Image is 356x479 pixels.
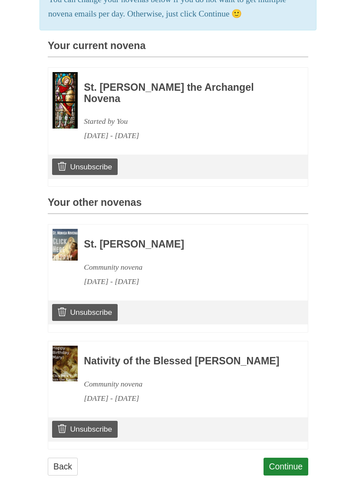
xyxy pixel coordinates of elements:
a: Unsubscribe [52,304,118,321]
a: Unsubscribe [52,421,118,438]
a: Back [48,458,78,476]
h3: Your other novenas [48,198,308,215]
img: Novena image [53,229,78,261]
div: [DATE] - [DATE] [84,275,284,289]
div: Community novena [84,261,284,275]
img: Novena image [53,346,78,382]
h3: St. [PERSON_NAME] the Archangel Novena [84,83,284,105]
h3: St. [PERSON_NAME] [84,239,284,251]
h3: Nativity of the Blessed [PERSON_NAME] [84,356,284,367]
div: [DATE] - [DATE] [84,392,284,406]
a: Unsubscribe [52,159,118,175]
div: [DATE] - [DATE] [84,129,284,143]
div: Started by You [84,115,284,129]
img: Novena image [53,73,78,129]
div: Community novena [84,377,284,392]
h3: Your current novena [48,41,308,58]
a: Continue [264,458,309,476]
